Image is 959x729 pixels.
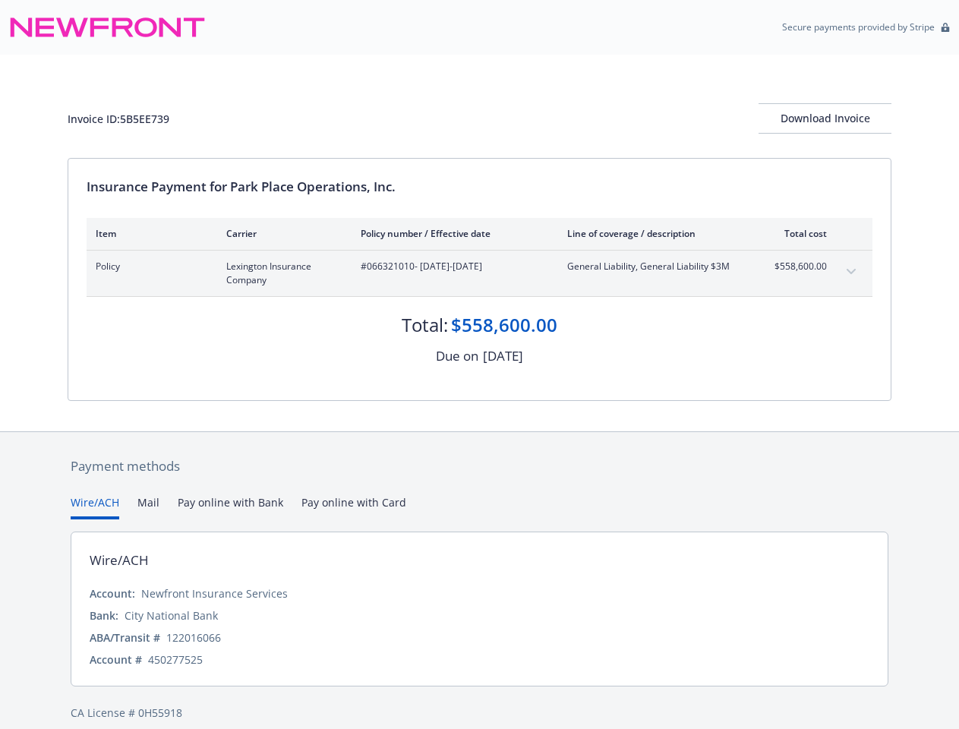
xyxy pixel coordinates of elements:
button: Pay online with Bank [178,494,283,519]
div: Payment methods [71,456,888,476]
span: Policy [96,260,202,273]
div: Carrier [226,227,336,240]
div: Bank: [90,607,118,623]
div: Account # [90,652,142,667]
span: $558,600.00 [770,260,827,273]
span: Lexington Insurance Company [226,260,336,287]
div: Total: [402,312,448,338]
span: General Liability, General Liability $3M [567,260,746,273]
div: Account: [90,585,135,601]
div: PolicyLexington Insurance Company#066321010- [DATE]-[DATE]General Liability, General Liability $3... [87,251,872,296]
div: Line of coverage / description [567,227,746,240]
div: $558,600.00 [451,312,557,338]
div: Download Invoice [759,104,891,133]
div: Wire/ACH [90,551,149,570]
div: [DATE] [483,346,523,366]
div: CA License # 0H55918 [71,705,888,721]
div: Invoice ID: 5B5EE739 [68,111,169,127]
button: expand content [839,260,863,284]
button: Pay online with Card [301,494,406,519]
div: Newfront Insurance Services [141,585,288,601]
span: #066321010 - [DATE]-[DATE] [361,260,543,273]
button: Wire/ACH [71,494,119,519]
div: Total cost [770,227,827,240]
button: Download Invoice [759,103,891,134]
div: Due on [436,346,478,366]
div: City National Bank [125,607,218,623]
div: Insurance Payment for Park Place Operations, Inc. [87,177,872,197]
div: 450277525 [148,652,203,667]
div: Policy number / Effective date [361,227,543,240]
div: 122016066 [166,630,221,645]
div: Item [96,227,202,240]
button: Mail [137,494,159,519]
div: ABA/Transit # [90,630,160,645]
p: Secure payments provided by Stripe [782,21,935,33]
